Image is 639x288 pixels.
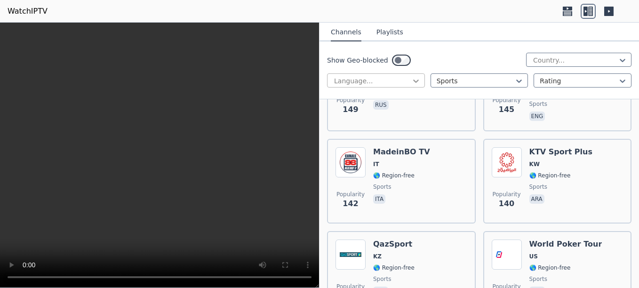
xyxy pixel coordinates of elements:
[529,264,571,272] span: 🌎 Region-free
[529,183,547,191] span: sports
[529,100,547,108] span: sports
[373,100,389,110] p: rus
[336,191,365,198] span: Popularity
[492,96,520,104] span: Popularity
[529,253,538,260] span: US
[376,24,403,41] button: Playlists
[373,240,415,249] h6: QazSport
[373,160,379,168] span: IT
[343,198,358,209] span: 142
[373,264,415,272] span: 🌎 Region-free
[492,147,522,177] img: KTV Sport Plus
[499,104,514,115] span: 145
[373,253,382,260] span: KZ
[335,147,366,177] img: MadeinBO TV
[529,112,545,121] p: eng
[335,240,366,270] img: QazSport
[529,240,602,249] h6: World Poker Tour
[373,183,391,191] span: sports
[373,147,430,157] h6: MadeinBO TV
[492,191,520,198] span: Popularity
[373,172,415,179] span: 🌎 Region-free
[529,147,592,157] h6: KTV Sport Plus
[529,194,544,204] p: ara
[373,275,391,283] span: sports
[8,6,48,17] a: WatchIPTV
[492,240,522,270] img: World Poker Tour
[343,104,358,115] span: 149
[331,24,361,41] button: Channels
[499,198,514,209] span: 140
[336,96,365,104] span: Popularity
[529,172,571,179] span: 🌎 Region-free
[529,160,540,168] span: KW
[327,56,388,65] label: Show Geo-blocked
[529,275,547,283] span: sports
[373,194,385,204] p: ita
